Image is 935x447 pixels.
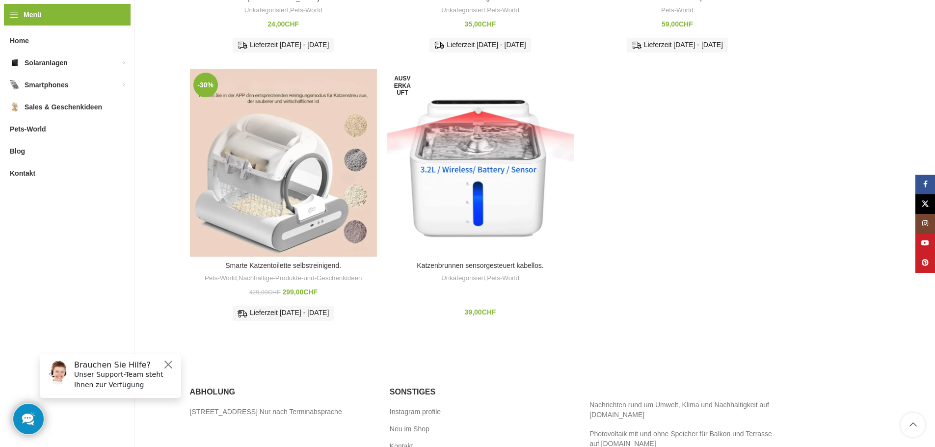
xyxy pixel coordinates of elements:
[190,69,377,256] a: Smarte Katzentoilette selbstreinigend.
[10,58,20,68] img: Solaranlagen
[25,54,68,72] span: Solaranlagen
[387,69,574,256] a: Katzenbrunnen sensorgesteuert kabellos.
[42,14,143,23] h6: Brauchen Sie Hilfe?
[482,308,496,316] span: CHF
[195,274,372,283] div: ,
[25,76,68,94] span: Smartphones
[10,164,35,182] span: Kontakt
[661,6,694,15] a: Pets-World
[195,6,372,15] div: ,
[225,262,341,269] a: Smarte Katzentoilette selbstreinigend.
[290,6,322,15] a: Pets-World
[244,6,288,15] a: Unkategorisiert
[249,289,280,296] bdi: 429,00
[465,308,496,316] bdi: 39,00
[390,424,430,434] a: Neu im Shop
[283,288,318,296] bdi: 299,00
[487,274,519,283] a: Pets-World
[392,6,569,15] div: ,
[487,6,519,15] a: Pets-World
[662,20,693,28] bdi: 59,00
[589,401,769,419] a: Nachrichten rund um Umwelt, Klima und Nachhaltigkeit auf [DOMAIN_NAME]
[190,407,343,417] a: [STREET_ADDRESS] Nur nach Terminabsprache
[190,387,375,397] h5: Abholung
[915,194,935,214] a: X Social Link
[14,14,38,38] img: Customer service
[239,274,362,283] a: Nachhaltige-Produkte-und-Geschenkideen
[42,23,143,44] p: Unser Support-Team steht Ihnen zur Verfügung
[915,214,935,234] a: Instagram Social Link
[233,38,334,53] div: Lieferzeit [DATE] - [DATE]
[441,6,485,15] a: Unkategorisiert
[285,20,299,28] span: CHF
[205,274,237,283] a: Pets-World
[10,80,20,90] img: Smartphones
[268,289,281,296] span: CHF
[901,413,925,437] a: Scroll to top button
[193,73,218,97] span: -30%
[627,38,728,53] div: Lieferzeit [DATE] - [DATE]
[10,32,29,50] span: Home
[10,120,46,138] span: Pets-World
[465,20,496,28] bdi: 35,00
[10,102,20,112] img: Sales & Geschenkideen
[25,98,102,116] span: Sales & Geschenkideen
[915,234,935,253] a: YouTube Social Link
[441,274,485,283] a: Unkategorisiert
[915,253,935,273] a: Pinterest Social Link
[303,288,318,296] span: CHF
[131,12,142,24] button: Close
[390,407,442,417] a: Instagram profile
[429,38,531,53] div: Lieferzeit [DATE] - [DATE]
[482,20,496,28] span: CHF
[392,274,569,283] div: ,
[417,262,543,269] a: Katzenbrunnen sensorgesteuert kabellos.
[24,9,42,20] span: Menü
[233,306,334,320] div: Lieferzeit [DATE] - [DATE]
[915,175,935,194] a: Facebook Social Link
[390,387,575,397] h5: Sonstiges
[390,73,415,99] span: Ausverkauft
[267,20,299,28] bdi: 24,00
[10,142,25,160] span: Blog
[679,20,693,28] span: CHF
